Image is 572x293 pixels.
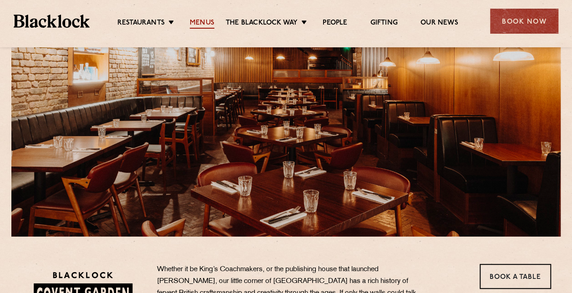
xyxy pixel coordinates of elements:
[117,19,165,29] a: Restaurants
[420,19,458,29] a: Our News
[480,264,551,289] a: Book a Table
[370,19,397,29] a: Gifting
[323,19,347,29] a: People
[226,19,298,29] a: The Blacklock Way
[490,9,558,34] div: Book Now
[14,15,90,27] img: BL_Textured_Logo-footer-cropped.svg
[190,19,214,29] a: Menus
